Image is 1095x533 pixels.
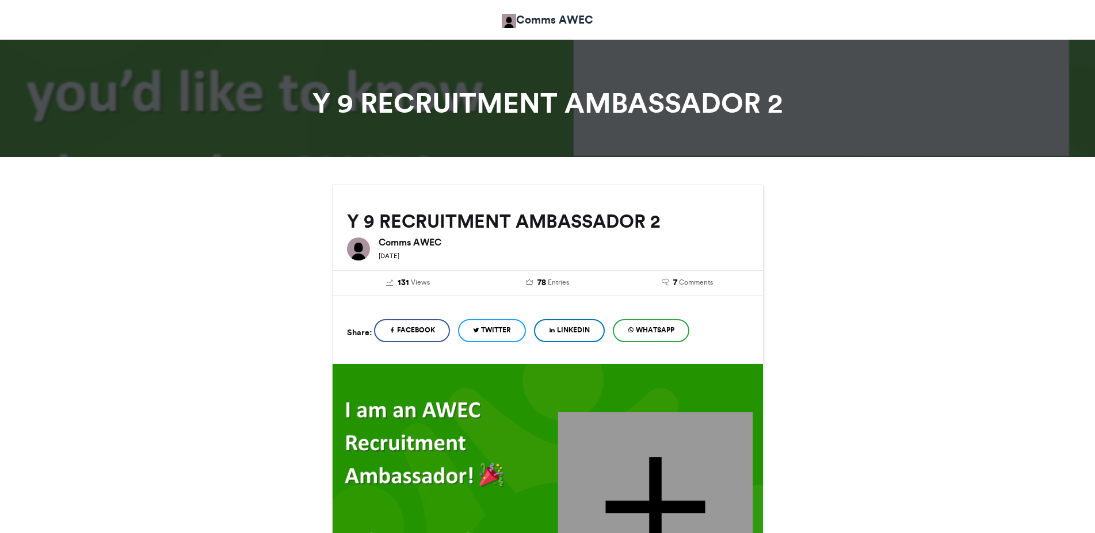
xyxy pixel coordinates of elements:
[347,325,372,340] h5: Share:
[347,237,370,260] img: Comms AWEC
[228,89,867,117] h1: Y 9 RECRUITMENT AMBASSADOR 2
[626,277,749,289] a: 7 Comments
[458,319,526,342] a: Twitter
[486,277,609,289] a: 78 Entries
[636,325,674,335] span: WhatsApp
[679,277,713,287] span: Comments
[502,14,516,28] img: Comms AWEC
[411,277,430,287] span: Views
[534,319,605,342] a: LinkedIn
[481,325,511,335] span: Twitter
[537,277,546,289] span: 78
[557,325,590,335] span: LinkedIn
[379,252,399,260] small: [DATE]
[548,277,569,287] span: Entries
[347,211,749,232] h2: Y 9 RECRUITMENT AMBASSADOR 2
[398,277,409,289] span: 131
[502,11,593,28] a: Comms AWEC
[347,277,470,289] a: 131 Views
[613,319,689,342] a: WhatsApp
[379,237,749,247] h6: Comms AWEC
[673,277,677,289] span: 7
[397,325,435,335] span: Facebook
[374,319,450,342] a: Facebook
